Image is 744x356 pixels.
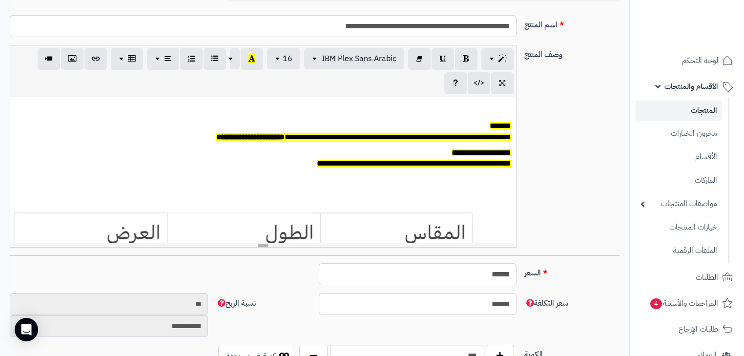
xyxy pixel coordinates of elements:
[520,15,623,31] label: اسم المنتج
[650,298,662,309] span: 4
[682,54,718,67] span: لوحة التحكم
[322,53,396,64] span: IBM Plex Sans Arabic
[649,296,718,310] span: المراجعات والأسئلة
[520,45,623,61] label: وصف المنتج
[636,193,722,214] a: مواصفات المنتجات
[679,322,718,336] span: طلبات الإرجاع
[636,240,722,261] a: الملفات الرقمية
[696,271,718,284] span: الطلبات
[520,263,623,279] label: السعر
[524,297,568,309] span: سعر التكلفة
[678,27,735,48] img: logo-2.png
[267,48,300,69] button: 16
[304,48,404,69] button: IBM Plex Sans Arabic
[636,147,722,168] a: الأقسام
[636,123,722,144] a: مخزون الخيارات
[636,101,722,121] a: المنتجات
[636,170,722,191] a: الماركات
[636,266,738,289] a: الطلبات
[636,49,738,72] a: لوحة التحكم
[636,292,738,315] a: المراجعات والأسئلة4
[15,318,38,341] div: Open Intercom Messenger
[636,317,738,341] a: طلبات الإرجاع
[636,217,722,238] a: خيارات المنتجات
[216,297,256,309] span: نسبة الربح
[664,80,718,93] span: الأقسام والمنتجات
[283,53,292,64] span: 16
